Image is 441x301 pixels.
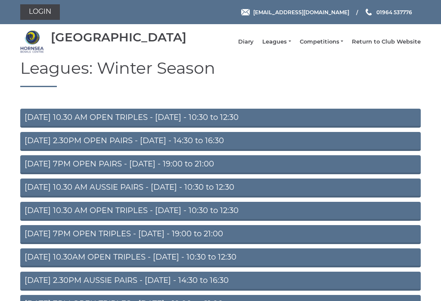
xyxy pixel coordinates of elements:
[51,31,186,44] div: [GEOGRAPHIC_DATA]
[20,109,421,128] a: [DATE] 10.30 AM OPEN TRIPLES - [DATE] - 10:30 to 12:30
[20,225,421,244] a: [DATE] 7PM OPEN TRIPLES - [DATE] - 19:00 to 21:00
[253,9,349,15] span: [EMAIL_ADDRESS][DOMAIN_NAME]
[20,179,421,198] a: [DATE] 10.30 AM AUSSIE PAIRS - [DATE] - 10:30 to 12:30
[20,248,421,267] a: [DATE] 10.30AM OPEN TRIPLES - [DATE] - 10:30 to 12:30
[20,272,421,291] a: [DATE] 2.30PM AUSSIE PAIRS - [DATE] - 14:30 to 16:30
[376,9,412,15] span: 01964 537776
[20,4,60,20] a: Login
[366,9,372,16] img: Phone us
[238,38,254,46] a: Diary
[20,30,44,53] img: Hornsea Bowls Centre
[20,132,421,151] a: [DATE] 2.30PM OPEN PAIRS - [DATE] - 14:30 to 16:30
[262,38,291,46] a: Leagues
[300,38,343,46] a: Competitions
[241,9,250,16] img: Email
[20,155,421,174] a: [DATE] 7PM OPEN PAIRS - [DATE] - 19:00 to 21:00
[352,38,421,46] a: Return to Club Website
[364,8,412,16] a: Phone us 01964 537776
[241,8,349,16] a: Email [EMAIL_ADDRESS][DOMAIN_NAME]
[20,59,421,87] h1: Leagues: Winter Season
[20,202,421,221] a: [DATE] 10.30 AM OPEN TRIPLES - [DATE] - 10:30 to 12:30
